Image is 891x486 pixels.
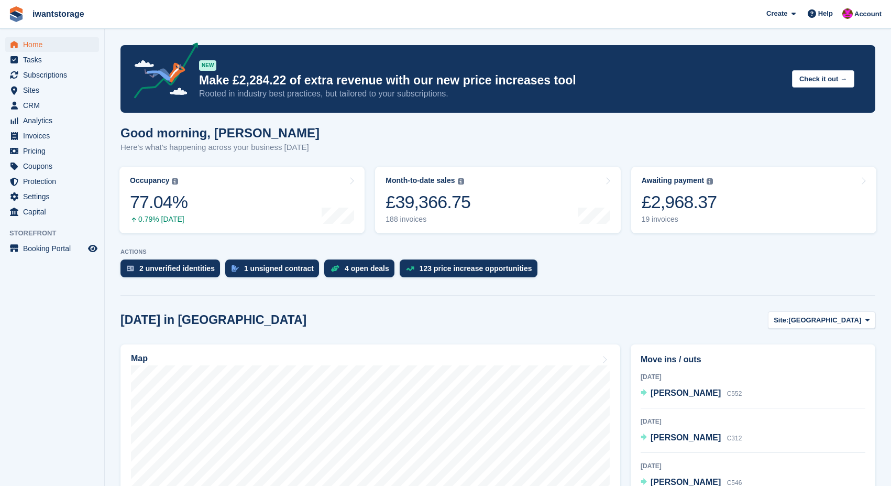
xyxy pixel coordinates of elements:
[5,37,99,52] a: menu
[641,387,742,401] a: [PERSON_NAME] C552
[8,6,24,22] img: stora-icon-8386f47178a22dfd0bd8f6a31ec36ba5ce8667c1dd55bd0f319d3a0aa187defe.svg
[641,372,865,382] div: [DATE]
[420,264,532,273] div: 123 price increase opportunities
[727,390,742,397] span: C552
[23,113,86,128] span: Analytics
[5,204,99,219] a: menu
[23,98,86,113] span: CRM
[5,174,99,189] a: menu
[727,435,742,442] span: C312
[120,126,320,140] h1: Good morning, [PERSON_NAME]
[244,264,314,273] div: 1 unsigned contract
[641,417,865,426] div: [DATE]
[5,128,99,143] a: menu
[23,241,86,256] span: Booking Portal
[5,189,99,204] a: menu
[5,113,99,128] a: menu
[458,178,464,185] img: icon-info-grey-7440780725fd019a000dd9b08b2336e03edf1995a4989e88bcd33f0948082b44.svg
[23,204,86,219] span: Capital
[23,174,86,189] span: Protection
[651,433,721,442] span: [PERSON_NAME]
[331,265,339,272] img: deal-1b604bf984904fb50ccaf53a9ad4b4a5d6e5aea283cecdc64d6e3604feb123c2.svg
[792,70,854,88] button: Check it out →
[9,228,104,239] span: Storefront
[139,264,215,273] div: 2 unverified identities
[5,241,99,256] a: menu
[232,265,239,272] img: contract_signature_icon-13c848040528278c33f63329250d36e43548de30e8caae1d1a13099fd9432cc5.svg
[199,88,784,100] p: Rooted in industry best practices, but tailored to your subscriptions.
[28,5,89,23] a: iwantstorage
[5,98,99,113] a: menu
[406,266,414,271] img: price_increase_opportunities-93ffe204e8149a01c8c9dc8f82e8f89637d9d84a8eef4429ea346261dce0b2c0.svg
[125,42,199,102] img: price-adjustments-announcement-icon-8257ccfd72463d97f412b2fc003d46551f7dbcb40ab6d574587a9cd5c0d94...
[5,159,99,174] a: menu
[707,178,713,185] img: icon-info-grey-7440780725fd019a000dd9b08b2336e03edf1995a4989e88bcd33f0948082b44.svg
[641,461,865,471] div: [DATE]
[386,176,455,185] div: Month-to-date sales
[23,52,86,67] span: Tasks
[199,60,216,71] div: NEW
[127,265,134,272] img: verify_identity-adf6edd0f0f0b5bbfe63781bf79b02c33cf7c696d77639b501bdc392416b5a36.svg
[641,431,742,445] a: [PERSON_NAME] C312
[5,83,99,98] a: menu
[345,264,389,273] div: 4 open deals
[768,311,875,329] button: Site: [GEOGRAPHIC_DATA]
[199,73,784,88] p: Make £2,284.22 of extra revenue with our new price increases tool
[5,52,99,67] a: menu
[23,37,86,52] span: Home
[375,167,620,233] a: Month-to-date sales £39,366.75 188 invoices
[5,68,99,82] a: menu
[130,176,169,185] div: Occupancy
[774,315,788,326] span: Site:
[386,191,470,213] div: £39,366.75
[225,260,324,283] a: 1 unsigned contract
[386,215,470,224] div: 188 invoices
[651,388,721,397] span: [PERSON_NAME]
[642,191,717,213] div: £2,968.37
[324,260,400,283] a: 4 open deals
[172,178,178,185] img: icon-info-grey-7440780725fd019a000dd9b08b2336e03edf1995a4989e88bcd33f0948082b44.svg
[23,159,86,174] span: Coupons
[120,142,320,154] p: Here's what's happening across your business [DATE]
[23,189,86,204] span: Settings
[131,354,148,363] h2: Map
[642,176,705,185] div: Awaiting payment
[842,8,853,19] img: Jonathan
[766,8,787,19] span: Create
[120,260,225,283] a: 2 unverified identities
[130,215,188,224] div: 0.79% [DATE]
[23,83,86,98] span: Sites
[23,144,86,158] span: Pricing
[788,315,861,326] span: [GEOGRAPHIC_DATA]
[854,9,882,19] span: Account
[86,242,99,255] a: Preview store
[130,191,188,213] div: 77.04%
[641,353,865,366] h2: Move ins / outs
[400,260,543,283] a: 123 price increase opportunities
[120,313,306,327] h2: [DATE] in [GEOGRAPHIC_DATA]
[23,128,86,143] span: Invoices
[818,8,833,19] span: Help
[642,215,717,224] div: 19 invoices
[631,167,876,233] a: Awaiting payment £2,968.37 19 invoices
[119,167,365,233] a: Occupancy 77.04% 0.79% [DATE]
[23,68,86,82] span: Subscriptions
[120,249,875,255] p: ACTIONS
[5,144,99,158] a: menu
